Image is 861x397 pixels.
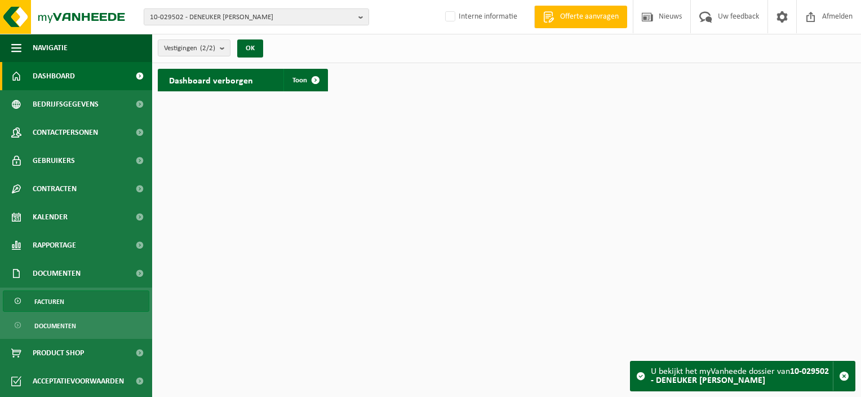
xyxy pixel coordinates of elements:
span: Documenten [34,315,76,337]
a: Documenten [3,315,149,336]
span: Vestigingen [164,40,215,57]
a: Toon [283,69,327,91]
button: OK [237,39,263,58]
span: Navigatie [33,34,68,62]
span: Product Shop [33,339,84,367]
span: Bedrijfsgegevens [33,90,99,118]
button: Vestigingen(2/2) [158,39,230,56]
label: Interne informatie [443,8,517,25]
span: Gebruikers [33,147,75,175]
a: Offerte aanvragen [534,6,627,28]
span: Offerte aanvragen [557,11,622,23]
span: Rapportage [33,231,76,259]
span: Contracten [33,175,77,203]
span: Contactpersonen [33,118,98,147]
count: (2/2) [200,45,215,52]
a: Facturen [3,290,149,312]
span: Documenten [33,259,81,288]
span: Dashboard [33,62,75,90]
span: Acceptatievoorwaarden [33,367,124,395]
strong: 10-029502 - DENEUKER [PERSON_NAME] [651,367,829,385]
span: Toon [292,77,307,84]
div: U bekijkt het myVanheede dossier van [651,361,833,391]
span: 10-029502 - DENEUKER [PERSON_NAME] [150,9,354,26]
span: Facturen [34,291,64,312]
h2: Dashboard verborgen [158,69,264,91]
button: 10-029502 - DENEUKER [PERSON_NAME] [144,8,369,25]
span: Kalender [33,203,68,231]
